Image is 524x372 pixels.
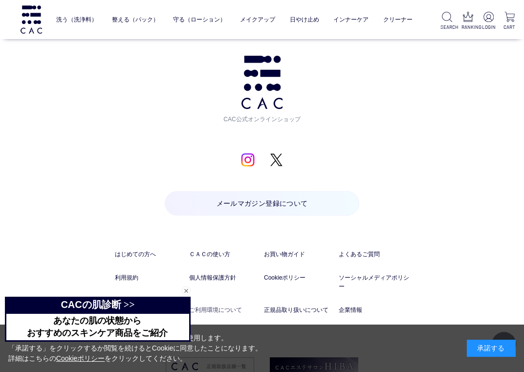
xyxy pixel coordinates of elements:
[264,250,335,259] a: お買い物ガイド
[467,340,516,357] div: 承諾する
[461,23,475,31] p: RANKING
[333,9,369,30] a: インナーケア
[222,109,302,124] span: CAC公式オンラインショップ
[503,12,516,31] a: CART
[240,9,275,30] a: メイクアップ
[115,273,186,282] a: 利用規約
[189,306,260,314] a: ご利用環境について
[290,9,319,30] a: 日やけ止め
[222,56,302,124] a: CAC公式オンラインショップ
[19,5,44,33] img: logo
[112,9,159,30] a: 整える（パック）
[189,250,260,259] a: ＣＡＣの使い方
[503,23,516,31] p: CART
[115,250,186,259] a: はじめての方へ
[383,9,413,30] a: クリーナー
[56,9,97,30] a: 洗う（洗浄料）
[482,23,495,31] p: LOGIN
[189,273,260,282] a: 個人情報保護方針
[482,12,495,31] a: LOGIN
[264,273,335,282] a: Cookieポリシー
[339,273,410,291] a: ソーシャルメディアポリシー
[56,354,105,362] a: Cookieポリシー
[339,250,410,259] a: よくあるご質問
[173,9,226,30] a: 守る（ローション）
[440,23,454,31] p: SEARCH
[461,12,475,31] a: RANKING
[8,333,262,364] div: 当サイトでは、お客様へのサービス向上のためにCookieを使用します。 「承諾する」をクリックするか閲覧を続けるとCookieに同意したことになります。 詳細はこちらの をクリックしてください。
[165,191,359,216] a: メールマガジン登録について
[339,306,410,314] a: 企業情報
[440,12,454,31] a: SEARCH
[264,306,335,314] a: 正規品取り扱いについて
